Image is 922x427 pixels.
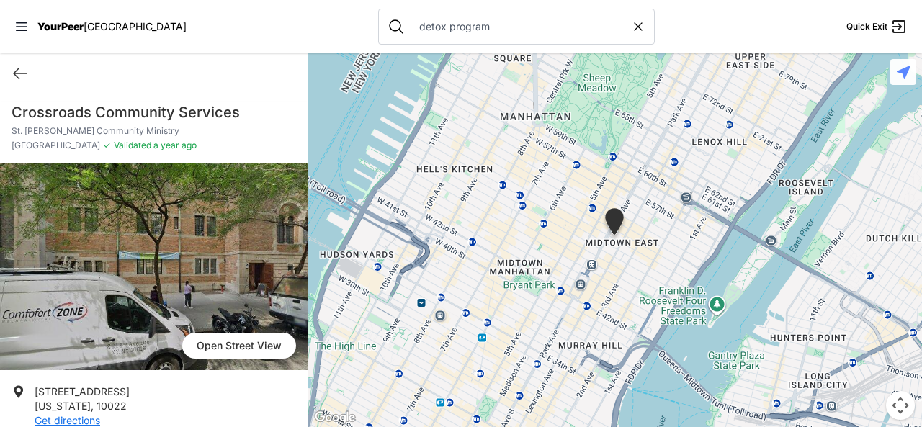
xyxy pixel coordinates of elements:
[602,208,627,241] div: St. Bartholomew's Community Ministry
[846,21,887,32] span: Quick Exit
[311,408,359,427] img: Google
[35,414,100,426] a: Get directions
[37,22,187,31] a: YourPeer[GEOGRAPHIC_DATA]
[12,140,100,151] span: [GEOGRAPHIC_DATA]
[886,391,915,420] button: Map camera controls
[84,20,187,32] span: [GEOGRAPHIC_DATA]
[103,140,111,151] span: ✓
[91,400,94,412] span: ,
[35,385,130,397] span: [STREET_ADDRESS]
[182,333,296,359] a: Open Street View
[12,102,296,122] h1: Crossroads Community Services
[97,400,127,412] span: 10022
[114,140,151,150] span: Validated
[12,125,296,137] p: St. [PERSON_NAME] Community Ministry
[846,18,908,35] a: Quick Exit
[37,20,84,32] span: YourPeer
[35,400,91,412] span: [US_STATE]
[411,19,631,34] input: Search
[151,140,197,150] span: a year ago
[311,408,359,427] a: Open this area in Google Maps (opens a new window)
